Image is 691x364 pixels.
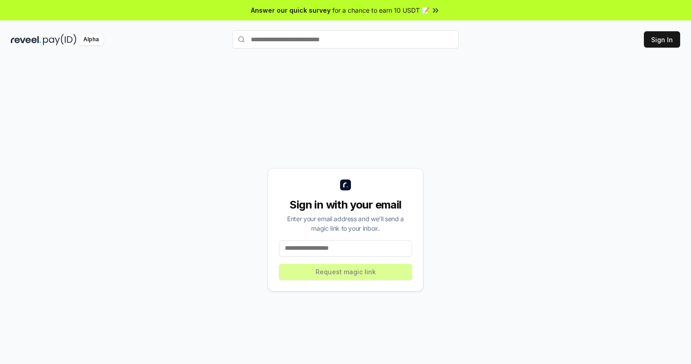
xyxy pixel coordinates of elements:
img: pay_id [43,34,77,45]
button: Sign In [644,31,680,48]
span: Answer our quick survey [251,5,331,15]
img: reveel_dark [11,34,41,45]
div: Enter your email address and we’ll send a magic link to your inbox. [279,214,412,233]
div: Alpha [78,34,104,45]
div: Sign in with your email [279,198,412,212]
span: for a chance to earn 10 USDT 📝 [332,5,429,15]
img: logo_small [340,180,351,190]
